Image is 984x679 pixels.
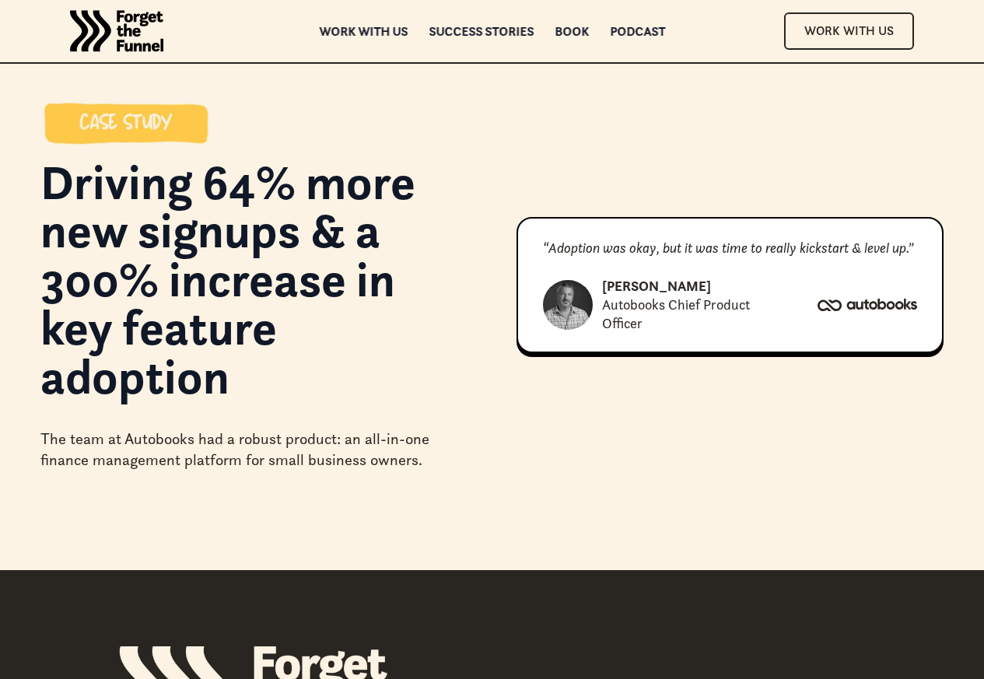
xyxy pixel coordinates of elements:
[784,12,914,49] a: Work With Us
[40,158,467,416] h1: Driving 64% more new signups & a 300% increase in key feature adoption
[319,26,408,37] a: Work with us
[429,26,534,37] a: Success Stories
[543,239,914,257] em: “Adoption was okay, but it was time to really kickstart & level up.”
[610,26,665,37] a: Podcast
[40,429,429,471] div: The team at Autobooks had a robust product: an all-in-one finance management platform for small b...
[602,277,711,296] div: [PERSON_NAME]
[555,26,589,37] a: Book
[602,296,793,333] div: Autobooks Chief Product Officer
